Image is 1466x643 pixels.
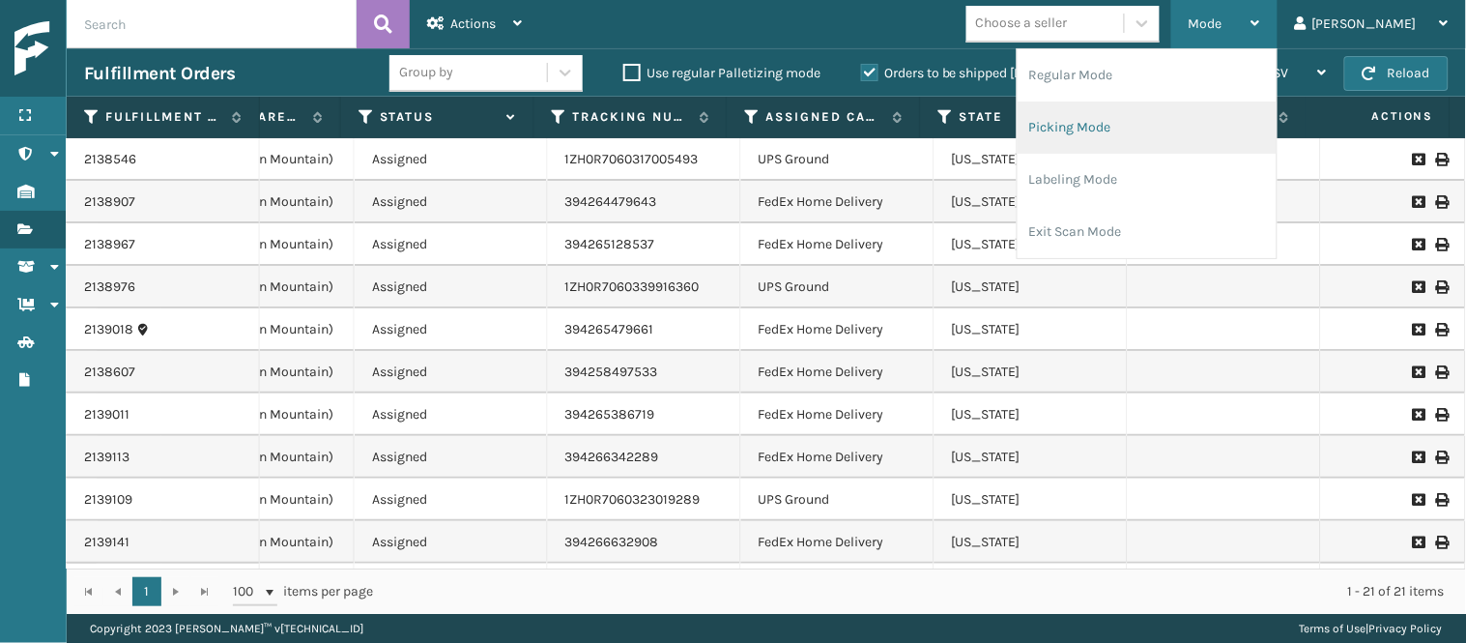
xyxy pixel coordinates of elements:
[1436,536,1448,549] i: Print Label
[1413,451,1424,464] i: Request to Be Cancelled
[1018,49,1277,102] li: Regular Mode
[934,138,1128,181] td: [US_STATE]
[14,21,188,76] img: logo
[84,490,132,510] a: 2139109
[399,63,453,83] div: Group by
[934,394,1128,436] td: [US_STATE]
[934,351,1128,394] td: [US_STATE]
[565,534,659,550] a: 394266632908
[84,62,235,85] h3: Fulfillment Orders
[1413,280,1424,294] i: Request to Be Cancelled
[90,614,363,643] p: Copyright 2023 [PERSON_NAME]™ v [TECHNICAL_ID]
[105,108,222,126] label: Fulfillment Order Id
[1413,493,1424,507] i: Request to Be Cancelled
[623,65,820,81] label: Use regular Palletizing mode
[741,564,934,606] td: FedEx Home Delivery
[960,108,1077,126] label: State
[565,193,657,210] a: 394264479643
[355,181,548,223] td: Assigned
[1436,153,1448,166] i: Print Label
[1413,323,1424,336] i: Request to Be Cancelled
[84,533,129,552] a: 2139141
[1018,102,1277,154] li: Picking Mode
[741,138,934,181] td: UPS Ground
[84,405,129,424] a: 2139011
[355,138,548,181] td: Assigned
[355,223,548,266] td: Assigned
[934,564,1128,606] td: [US_STATE]
[355,521,548,564] td: Assigned
[355,436,548,479] td: Assigned
[1436,323,1448,336] i: Print Label
[84,235,135,254] a: 2138967
[934,436,1128,479] td: [US_STATE]
[1369,622,1443,635] a: Privacy Policy
[934,223,1128,266] td: [US_STATE]
[565,321,654,337] a: 394265479661
[1436,238,1448,251] i: Print Label
[84,278,135,297] a: 2138976
[741,436,934,479] td: FedEx Home Delivery
[1413,195,1424,209] i: Request to Be Cancelled
[934,479,1128,521] td: [US_STATE]
[741,308,934,351] td: FedEx Home Delivery
[380,108,497,126] label: Status
[1436,451,1448,464] i: Print Label
[741,521,934,564] td: FedEx Home Delivery
[1436,408,1448,422] i: Print Label
[565,278,700,295] a: 1ZH0R7060339916360
[450,15,496,32] span: Actions
[84,150,136,169] a: 2138546
[741,223,934,266] td: FedEx Home Delivery
[355,564,548,606] td: Assigned
[741,266,934,308] td: UPS Ground
[976,14,1068,34] div: Choose a seller
[1300,614,1443,643] div: |
[1018,154,1277,206] li: Labeling Mode
[1413,153,1424,166] i: Request to Be Cancelled
[934,521,1128,564] td: [US_STATE]
[1413,365,1424,379] i: Request to Be Cancelled
[355,394,548,436] td: Assigned
[84,192,135,212] a: 2138907
[355,351,548,394] td: Assigned
[934,266,1128,308] td: [US_STATE]
[1344,56,1449,91] button: Reload
[1436,195,1448,209] i: Print Label
[1413,408,1424,422] i: Request to Be Cancelled
[741,479,934,521] td: UPS Ground
[355,266,548,308] td: Assigned
[934,308,1128,351] td: [US_STATE]
[1189,15,1222,32] span: Mode
[84,448,129,467] a: 2139113
[565,364,658,380] a: 394258497533
[1311,101,1446,132] span: Actions
[84,320,133,339] a: 2139018
[1436,280,1448,294] i: Print Label
[1300,622,1366,635] a: Terms of Use
[741,394,934,436] td: FedEx Home Delivery
[132,577,161,606] a: 1
[565,236,655,252] a: 394265128537
[1018,206,1277,258] li: Exit Scan Mode
[565,406,655,423] a: 394265386719
[401,582,1445,601] div: 1 - 21 of 21 items
[233,577,374,606] span: items per page
[565,449,659,465] a: 394266342289
[565,491,701,508] a: 1ZH0R7060323019289
[573,108,690,126] label: Tracking Number
[1413,238,1424,251] i: Request to Be Cancelled
[741,181,934,223] td: FedEx Home Delivery
[233,582,262,601] span: 100
[766,108,883,126] label: Assigned Carrier Service
[355,479,548,521] td: Assigned
[355,308,548,351] td: Assigned
[84,363,135,382] a: 2138607
[1436,365,1448,379] i: Print Label
[1436,493,1448,507] i: Print Label
[1413,536,1424,549] i: Request to Be Cancelled
[565,151,699,167] a: 1ZH0R7060317005493
[861,65,1049,81] label: Orders to be shipped [DATE]
[934,181,1128,223] td: [US_STATE]
[741,351,934,394] td: FedEx Home Delivery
